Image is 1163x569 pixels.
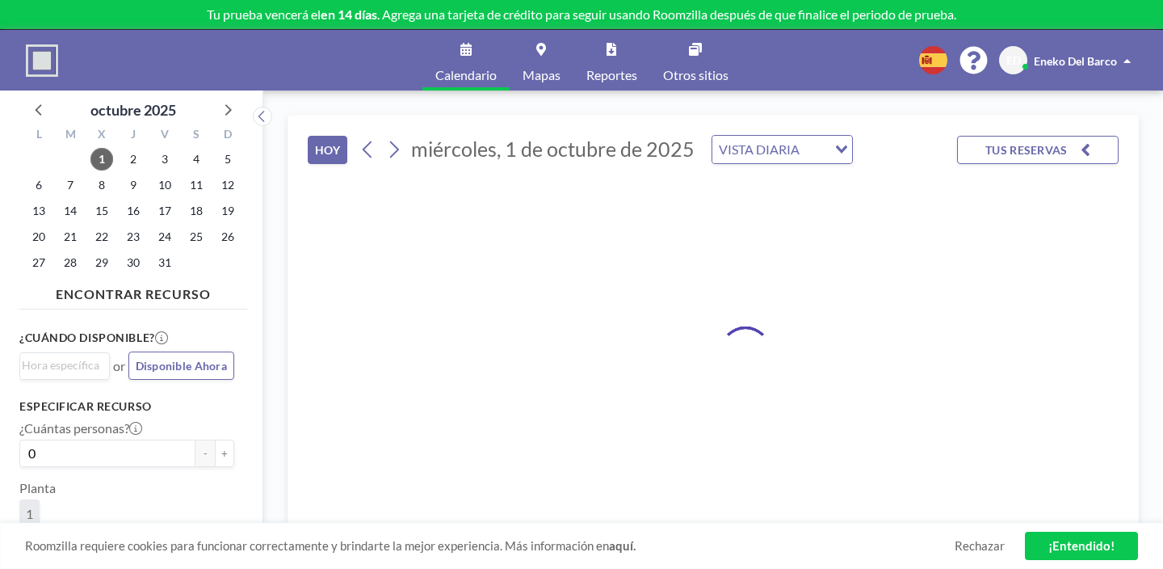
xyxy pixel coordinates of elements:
span: domingo, 26 de octubre de 2025 [216,225,239,248]
span: ED [1006,53,1021,68]
div: L [23,125,55,146]
span: miércoles, 15 de octubre de 2025 [90,200,113,222]
h4: ENCONTRAR RECURSO [19,280,247,302]
button: + [215,440,234,467]
button: - [195,440,215,467]
span: Otros sitios [663,69,728,82]
span: martes, 21 de octubre de 2025 [59,225,82,248]
div: octubre 2025 [90,99,176,121]
span: Reportes [586,69,637,82]
span: miércoles, 1 de octubre de 2025 [90,148,113,171]
label: Planta [19,480,56,496]
input: Search for option [22,356,100,374]
a: Calendario [422,30,510,91]
span: domingo, 5 de octubre de 2025 [216,148,239,171]
span: viernes, 24 de octubre de 2025 [153,225,176,248]
span: miércoles, 29 de octubre de 2025 [90,251,113,274]
span: sábado, 25 de octubre de 2025 [185,225,208,248]
span: Mapas [523,69,561,82]
div: M [55,125,86,146]
span: miércoles, 1 de octubre de 2025 [411,137,695,161]
span: VISTA DIARIA [716,139,803,160]
span: miércoles, 22 de octubre de 2025 [90,225,113,248]
span: lunes, 20 de octubre de 2025 [27,225,50,248]
img: organization-logo [26,44,58,77]
div: D [212,125,243,146]
a: ¡Entendido! [1025,532,1138,560]
span: lunes, 13 de octubre de 2025 [27,200,50,222]
div: J [118,125,149,146]
label: ¿Cuántas personas? [19,420,142,436]
h3: Especificar recurso [19,399,234,414]
span: viernes, 17 de octubre de 2025 [153,200,176,222]
div: S [180,125,212,146]
span: lunes, 27 de octubre de 2025 [27,251,50,274]
span: sábado, 4 de octubre de 2025 [185,148,208,171]
a: Rechazar [955,538,1005,554]
span: Roomzilla requiere cookies para funcionar correctamente y brindarte la mejor experiencia. Más inf... [25,538,955,554]
span: miércoles, 8 de octubre de 2025 [90,174,113,196]
div: Search for option [20,353,109,377]
span: domingo, 19 de octubre de 2025 [216,200,239,222]
a: Mapas [510,30,573,91]
span: Eneko Del Barco [1034,54,1117,68]
div: Search for option [712,136,852,163]
span: viernes, 3 de octubre de 2025 [153,148,176,171]
button: HOY [308,136,347,164]
span: martes, 7 de octubre de 2025 [59,174,82,196]
span: martes, 28 de octubre de 2025 [59,251,82,274]
span: sábado, 11 de octubre de 2025 [185,174,208,196]
span: domingo, 12 de octubre de 2025 [216,174,239,196]
span: jueves, 23 de octubre de 2025 [122,225,145,248]
span: Calendario [435,69,497,82]
a: Otros sitios [650,30,741,91]
span: lunes, 6 de octubre de 2025 [27,174,50,196]
a: aquí. [609,538,636,553]
button: TUS RESERVAS [957,136,1119,164]
input: Search for option [804,139,825,160]
span: Disponible Ahora [136,359,227,373]
a: Reportes [573,30,650,91]
b: en 14 días [321,6,377,22]
div: V [149,125,180,146]
span: martes, 14 de octubre de 2025 [59,200,82,222]
div: X [86,125,118,146]
span: jueves, 16 de octubre de 2025 [122,200,145,222]
span: sábado, 18 de octubre de 2025 [185,200,208,222]
span: viernes, 10 de octubre de 2025 [153,174,176,196]
span: jueves, 9 de octubre de 2025 [122,174,145,196]
button: Disponible Ahora [128,352,234,380]
span: or [113,358,125,374]
span: jueves, 2 de octubre de 2025 [122,148,145,171]
span: 1 [26,506,33,521]
span: jueves, 30 de octubre de 2025 [122,251,145,274]
span: viernes, 31 de octubre de 2025 [153,251,176,274]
